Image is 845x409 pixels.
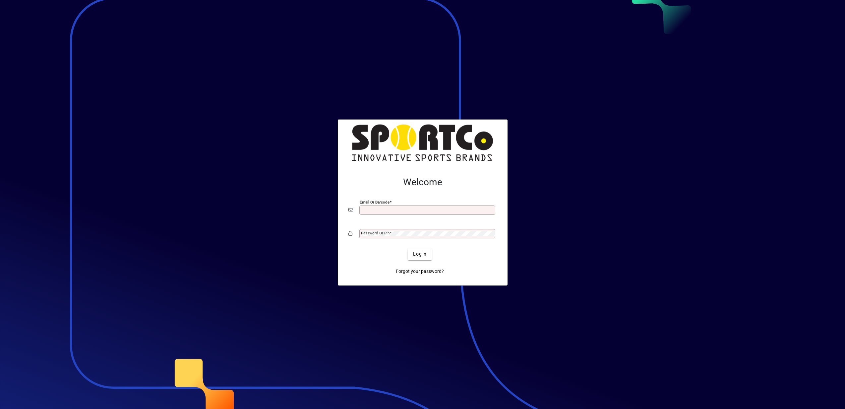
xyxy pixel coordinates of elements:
span: Forgot your password? [396,268,444,275]
h2: Welcome [348,177,497,188]
a: Forgot your password? [393,266,447,278]
mat-label: Email or Barcode [360,200,390,204]
button: Login [408,248,432,260]
mat-label: Password or Pin [361,231,390,235]
span: Login [413,251,427,258]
